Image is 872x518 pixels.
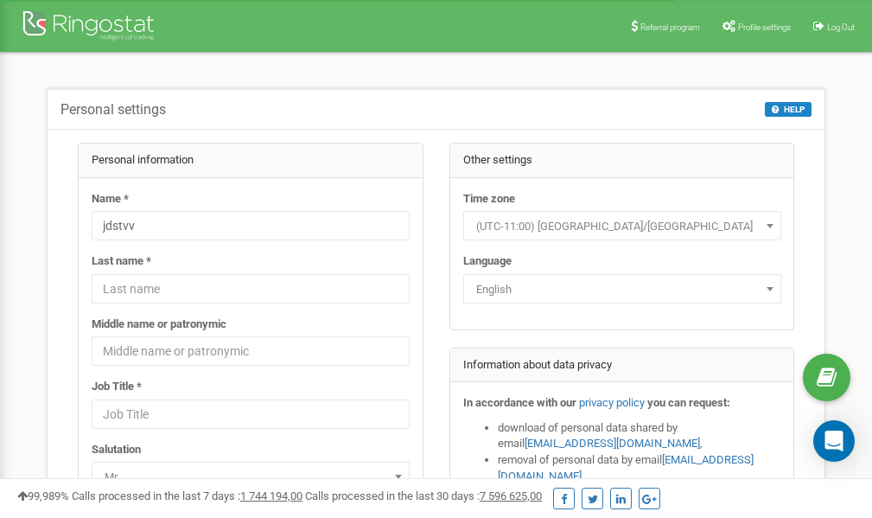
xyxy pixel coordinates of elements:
input: Last name [92,274,410,304]
label: Time zone [463,191,515,208]
div: Personal information [79,144,423,178]
strong: you can request: [647,396,730,409]
div: Open Intercom Messenger [813,420,855,462]
label: Name * [92,191,129,208]
u: 1 744 194,00 [240,489,302,502]
label: Language [463,253,512,270]
span: Referral program [640,22,700,32]
div: Information about data privacy [450,349,794,383]
span: (UTC-11:00) Pacific/Midway [463,211,781,240]
button: HELP [765,102,812,117]
span: Mr. [98,465,404,489]
span: English [463,274,781,304]
h5: Personal settings [60,102,166,118]
li: download of personal data shared by email , [498,420,781,452]
strong: In accordance with our [463,396,576,409]
label: Last name * [92,253,151,270]
input: Middle name or patronymic [92,336,410,366]
span: (UTC-11:00) Pacific/Midway [469,214,775,239]
label: Salutation [92,442,141,458]
input: Job Title [92,400,410,429]
li: removal of personal data by email , [498,452,781,484]
span: Log Out [827,22,855,32]
label: Middle name or patronymic [92,317,226,333]
span: Profile settings [738,22,791,32]
span: Calls processed in the last 7 days : [72,489,302,502]
div: Other settings [450,144,794,178]
span: English [469,278,775,302]
a: privacy policy [579,396,645,409]
a: [EMAIL_ADDRESS][DOMAIN_NAME] [525,437,700,450]
label: Job Title * [92,379,142,395]
span: Calls processed in the last 30 days : [305,489,542,502]
input: Name [92,211,410,240]
span: Mr. [92,462,410,491]
u: 7 596 625,00 [480,489,542,502]
span: 99,989% [17,489,69,502]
